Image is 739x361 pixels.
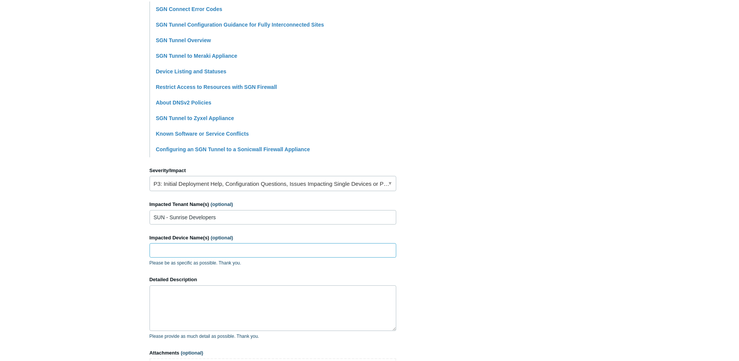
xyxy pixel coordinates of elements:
a: Configuring an SGN Tunnel to a Sonicwall Firewall Appliance [156,146,310,152]
p: Please be as specific as possible. Thank you. [150,260,396,266]
span: (optional) [211,201,233,207]
a: Restrict Access to Resources with SGN Firewall [156,84,277,90]
a: SGN Tunnel Overview [156,37,211,43]
span: (optional) [211,235,233,241]
label: Severity/Impact [150,167,396,174]
a: SGN Tunnel to Zyxel Appliance [156,115,234,121]
a: Known Software or Service Conflicts [156,131,249,137]
a: SGN Connect Error Codes [156,6,222,12]
a: P3: Initial Deployment Help, Configuration Questions, Issues Impacting Single Devices or Past Out... [150,176,396,191]
span: (optional) [181,350,203,356]
a: Device Listing and Statuses [156,68,227,74]
a: About DNSv2 Policies [156,100,211,106]
label: Impacted Tenant Name(s) [150,201,396,208]
a: SGN Tunnel to Meraki Appliance [156,53,238,59]
label: Detailed Description [150,276,396,283]
a: SGN Tunnel Configuration Guidance for Fully Interconnected Sites [156,22,324,28]
label: Impacted Device Name(s) [150,234,396,242]
p: Please provide as much detail as possible. Thank you. [150,333,396,340]
label: Attachments [150,349,396,357]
